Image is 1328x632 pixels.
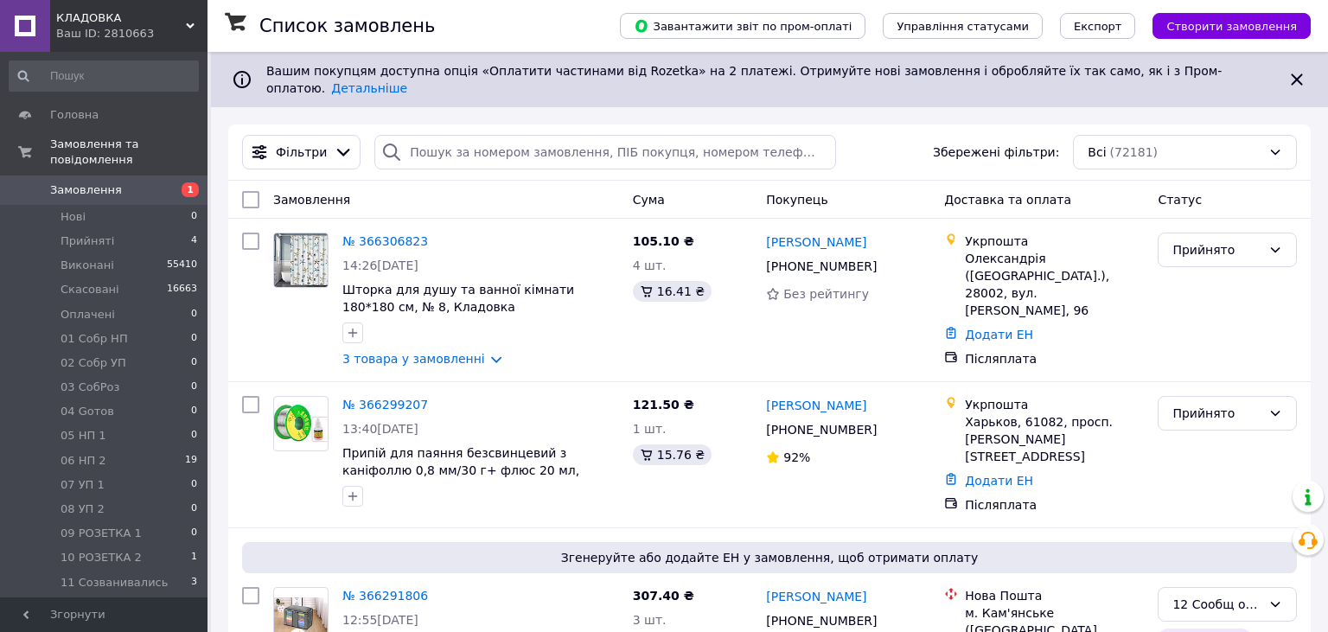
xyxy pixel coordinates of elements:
span: 03 CобРоз [61,380,119,395]
span: 1 [182,182,199,197]
span: 0 [191,380,197,395]
span: 0 [191,331,197,347]
div: 15.76 ₴ [633,444,712,465]
span: 92% [783,450,810,464]
span: Нові [61,209,86,225]
span: Управління статусами [897,20,1029,33]
span: Всі [1088,144,1106,161]
a: Створити замовлення [1135,18,1311,32]
span: 12:55[DATE] [342,613,418,627]
div: Післяплата [965,496,1144,514]
span: Виконані [61,258,114,273]
a: Припій для паяння безсвинцевий з каніфоллю 0,8 мм/30 г+ флюс 20 мл, Кладовка [342,446,579,495]
span: [PHONE_NUMBER] [766,259,877,273]
span: Статус [1158,193,1202,207]
a: Детальніше [331,81,407,95]
span: 16663 [167,282,197,297]
a: Додати ЕН [965,474,1033,488]
span: Скасовані [61,282,119,297]
span: 19 [185,453,197,469]
span: 0 [191,307,197,322]
a: № 366299207 [342,398,428,412]
img: Фото товару [274,233,328,287]
span: Експорт [1074,20,1122,33]
span: 0 [191,209,197,225]
span: КЛАДОВКА [56,10,186,26]
a: Додати ЕН [965,328,1033,342]
img: Фото товару [274,597,328,632]
input: Пошук [9,61,199,92]
span: 0 [191,355,197,371]
img: Фото товару [274,399,328,448]
a: № 366291806 [342,589,428,603]
button: Завантажити звіт по пром-оплаті [620,13,865,39]
input: Пошук за номером замовлення, ПІБ покупця, номером телефону, Email, номером накладної [374,135,835,169]
span: 10 РОЗЕТКА 2 [61,550,142,565]
span: 0 [191,404,197,419]
div: Укрпошта [965,396,1144,413]
span: 09 РОЗЕТКА 1 [61,526,142,541]
div: Ваш ID: 2810663 [56,26,207,41]
button: Управління статусами [883,13,1043,39]
span: 0 [191,428,197,444]
div: Харьков, 61082, просп. [PERSON_NAME][STREET_ADDRESS] [965,413,1144,465]
span: 4 [191,233,197,249]
span: Оплачені [61,307,115,322]
span: Без рейтингу [783,287,869,301]
a: Фото товару [273,396,329,451]
div: Прийнято [1172,240,1261,259]
span: [PHONE_NUMBER] [766,614,877,628]
span: 04 Gотов [61,404,114,419]
a: 3 товара у замовленні [342,352,485,366]
a: № 366306823 [342,234,428,248]
span: Згенеруйте або додайте ЕН у замовлення, щоб отримати оплату [249,549,1290,566]
span: 14:26[DATE] [342,259,418,272]
span: 105.10 ₴ [633,234,694,248]
span: (72181) [1110,145,1158,159]
span: Доставка та оплата [944,193,1071,207]
span: 55410 [167,258,197,273]
span: 01 Cобр НП [61,331,128,347]
span: Покупець [766,193,827,207]
div: Прийнято [1172,404,1261,423]
span: Прийняті [61,233,114,249]
button: Створити замовлення [1152,13,1311,39]
span: 07 УП 1 [61,477,105,493]
span: 121.50 ₴ [633,398,694,412]
span: 06 НП 2 [61,453,106,469]
div: Укрпошта [965,233,1144,250]
span: Замовлення [273,193,350,207]
span: Створити замовлення [1166,20,1297,33]
a: [PERSON_NAME] [766,233,866,251]
span: [PHONE_NUMBER] [766,423,877,437]
a: [PERSON_NAME] [766,397,866,414]
a: [PERSON_NAME] [766,588,866,605]
span: Завантажити звіт по пром-оплаті [634,18,852,34]
span: 02 Cобр УП [61,355,126,371]
div: 16.41 ₴ [633,281,712,302]
span: Головна [50,107,99,123]
span: 0 [191,477,197,493]
span: Збережені фільтри: [933,144,1059,161]
span: 11 Созванивались [61,575,168,591]
button: Експорт [1060,13,1136,39]
span: Замовлення [50,182,122,198]
span: 3 шт. [633,613,667,627]
div: Післяплата [965,350,1144,367]
span: Cума [633,193,665,207]
span: 4 шт. [633,259,667,272]
span: 05 НП 1 [61,428,106,444]
span: 1 шт. [633,422,667,436]
span: 307.40 ₴ [633,589,694,603]
a: Фото товару [273,233,329,288]
span: 3 [191,575,197,591]
span: 1 [191,550,197,565]
span: Вашим покупцям доступна опція «Оплатити частинами від Rozetka» на 2 платежі. Отримуйте нові замов... [266,64,1222,95]
a: Шторка для душу та ванної кімнати 180*180 см, № 8, Кладовка [342,283,574,314]
span: 0 [191,501,197,517]
span: 08 УП 2 [61,501,105,517]
span: Замовлення та повідомлення [50,137,207,168]
div: 12 Сообщ об ОПЛ [1172,595,1261,614]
